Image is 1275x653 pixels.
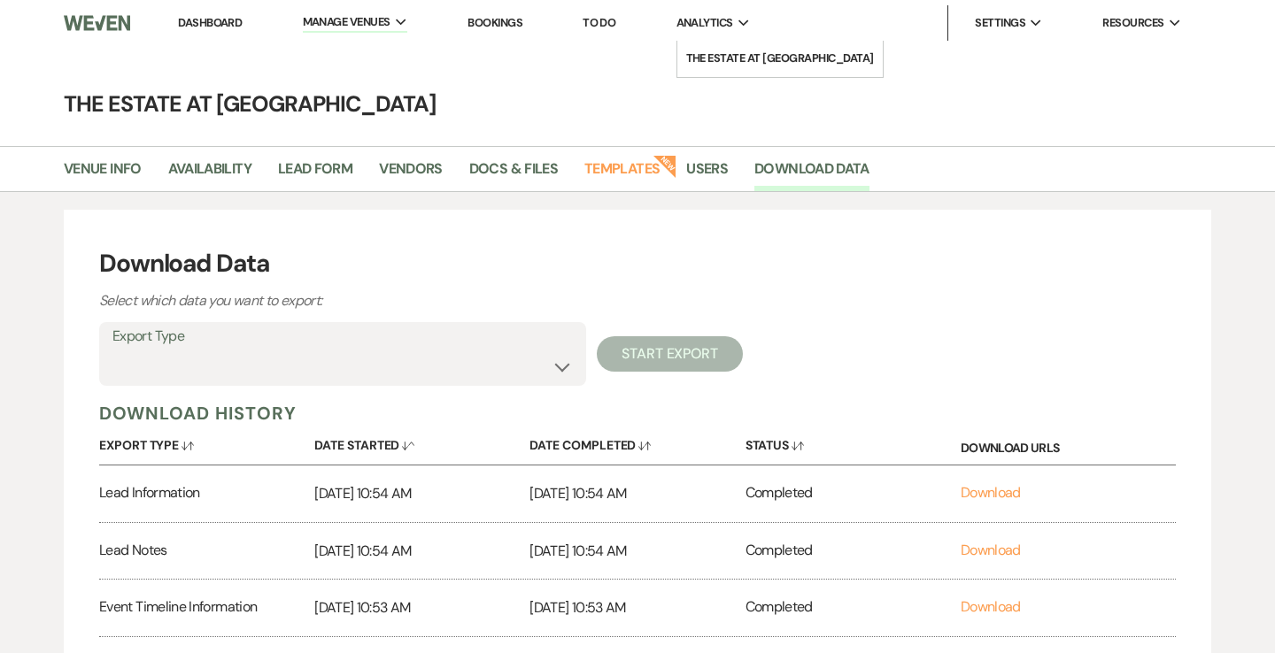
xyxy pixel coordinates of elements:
h5: Download History [99,402,1176,425]
button: Date Started [314,425,529,459]
span: Settings [975,14,1025,32]
a: Lead Form [278,157,352,191]
button: Export Type [99,425,314,459]
p: [DATE] 10:54 AM [314,540,529,563]
img: Weven Logo [64,4,130,42]
a: Download [961,597,1021,616]
div: Completed [746,580,961,636]
button: Status [746,425,961,459]
button: Start Export [597,336,743,372]
a: The Estate at [GEOGRAPHIC_DATA] [677,41,883,76]
a: Bookings [467,15,522,30]
p: [DATE] 10:54 AM [529,482,745,505]
a: Download Data [754,157,869,191]
div: Event Timeline Information [99,580,314,636]
a: Availability [168,157,251,191]
li: The Estate at [GEOGRAPHIC_DATA] [686,50,874,67]
a: Download [961,541,1021,559]
strong: New [653,153,678,178]
a: Users [686,157,728,191]
a: Vendors [379,157,443,191]
p: [DATE] 10:54 AM [529,540,745,563]
div: Completed [746,523,961,580]
button: Date Completed [529,425,745,459]
div: Lead Information [99,465,314,522]
div: Lead Notes [99,523,314,580]
a: Dashboard [178,15,242,30]
span: Analytics [676,14,733,32]
a: To Do [583,15,615,30]
span: Resources [1102,14,1163,32]
div: Completed [746,465,961,522]
a: Templates [584,157,660,191]
div: Download URLs [961,425,1176,465]
a: Download [961,483,1021,502]
a: Venue Info [64,157,142,191]
h3: Download Data [99,245,1176,282]
p: [DATE] 10:53 AM [529,596,745,619]
p: Select which data you want to export: [99,289,719,312]
p: [DATE] 10:53 AM [314,596,529,619]
p: [DATE] 10:54 AM [314,482,529,505]
label: Export Type [112,324,573,350]
a: Docs & Files [469,157,558,191]
span: Manage Venues [303,13,390,31]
